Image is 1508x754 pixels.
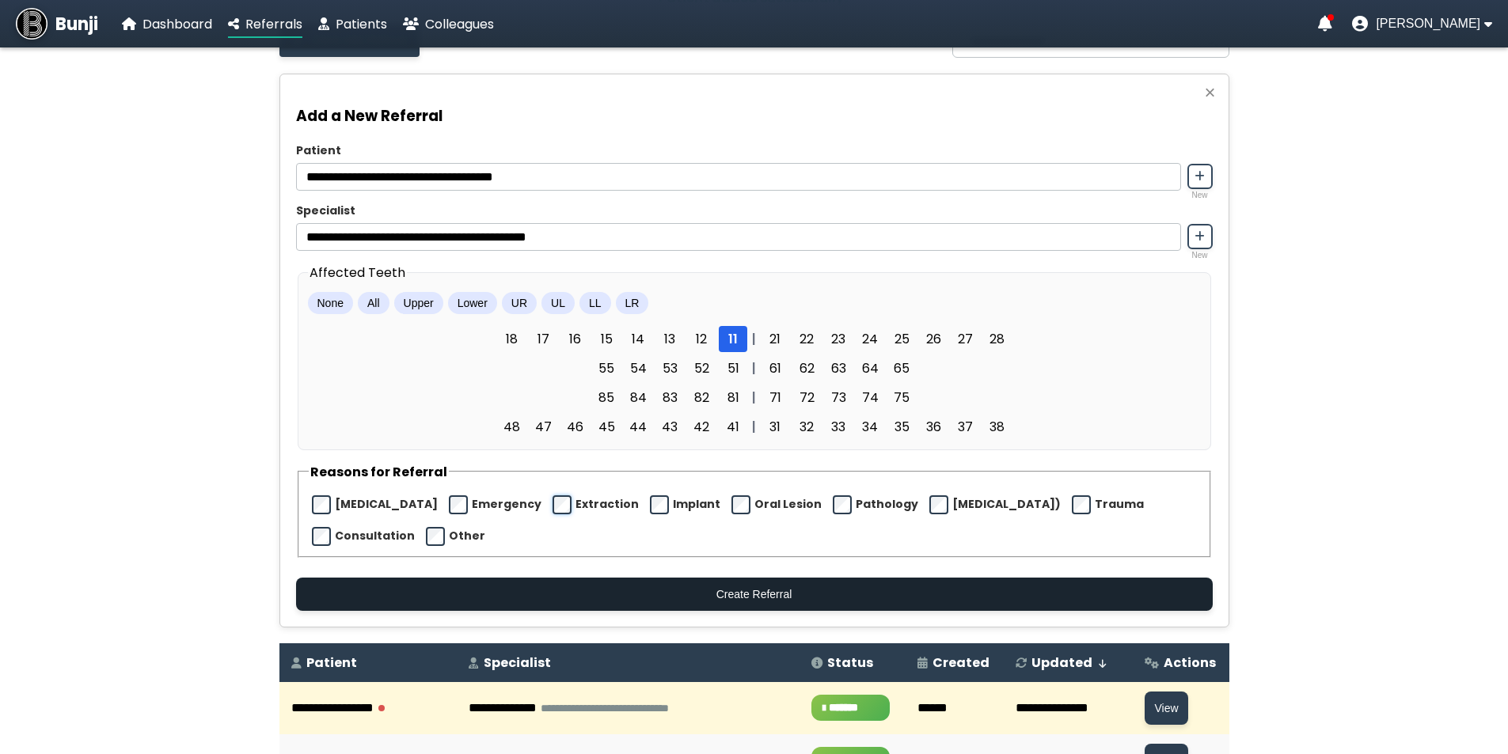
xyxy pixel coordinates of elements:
[560,414,589,440] span: 46
[887,326,916,352] span: 25
[624,385,652,411] span: 84
[887,414,916,440] span: 35
[747,388,761,407] div: |
[592,355,621,381] span: 55
[592,385,621,411] span: 85
[592,326,621,352] span: 15
[228,14,302,34] a: Referrals
[403,14,494,34] a: Colleagues
[1133,643,1229,682] th: Actions
[792,385,821,411] span: 72
[792,355,821,381] span: 62
[449,528,485,544] label: Other
[457,643,800,682] th: Specialist
[308,263,407,282] legend: Affected Teeth
[1199,82,1220,103] button: Close
[529,326,557,352] span: 17
[448,292,497,314] button: Lower
[624,414,652,440] span: 44
[245,15,302,33] span: Referrals
[951,414,979,440] span: 37
[336,15,387,33] span: Patients
[761,355,789,381] span: 61
[16,8,98,40] a: Bunji
[472,496,541,513] label: Emergency
[747,417,761,437] div: |
[296,203,1213,219] label: Specialist
[575,496,639,513] label: Extraction
[919,414,948,440] span: 36
[856,414,884,440] span: 34
[887,385,916,411] span: 75
[394,292,443,314] button: Upper
[55,11,98,37] span: Bunji
[308,292,353,314] button: None
[687,355,716,381] span: 52
[309,462,449,482] legend: Reasons for Referral
[122,14,212,34] a: Dashboard
[655,414,684,440] span: 43
[719,414,747,440] span: 41
[1376,17,1480,31] span: [PERSON_NAME]
[687,414,716,440] span: 42
[296,578,1213,611] button: Create Referral
[579,292,611,314] button: LL
[761,385,789,411] span: 71
[279,643,457,682] th: Patient
[887,355,916,381] span: 65
[747,358,761,378] div: |
[824,326,853,352] span: 23
[792,326,821,352] span: 22
[952,496,1061,513] label: [MEDICAL_DATA])
[1352,16,1492,32] button: User menu
[425,15,494,33] span: Colleagues
[655,355,684,381] span: 53
[792,414,821,440] span: 32
[296,104,1213,127] h3: Add a New Referral
[824,385,853,411] span: 73
[358,292,389,314] button: All
[1318,16,1332,32] a: Notifications
[982,414,1011,440] span: 38
[624,355,652,381] span: 54
[719,355,747,381] span: 51
[856,355,884,381] span: 64
[560,326,589,352] span: 16
[655,326,684,352] span: 13
[719,326,747,352] span: 11
[497,326,526,352] span: 18
[1145,691,1187,725] button: View
[1004,643,1133,682] th: Updated
[856,326,884,352] span: 24
[318,14,387,34] a: Patients
[687,385,716,411] span: 82
[824,414,853,440] span: 33
[1095,496,1144,513] label: Trauma
[142,15,212,33] span: Dashboard
[856,385,884,411] span: 74
[906,643,1005,682] th: Created
[502,292,537,314] button: UR
[951,326,979,352] span: 27
[719,385,747,411] span: 81
[655,385,684,411] span: 83
[497,414,526,440] span: 48
[687,326,716,352] span: 12
[824,355,853,381] span: 63
[673,496,720,513] label: Implant
[747,329,761,349] div: |
[761,326,789,352] span: 21
[16,8,47,40] img: Bunji Dental Referral Management
[616,292,649,314] button: LR
[335,496,438,513] label: [MEDICAL_DATA]
[529,414,557,440] span: 47
[919,326,948,352] span: 26
[624,326,652,352] span: 14
[335,528,415,544] label: Consultation
[754,496,822,513] label: Oral Lesion
[541,292,575,314] button: UL
[296,142,1213,159] label: Patient
[856,496,918,513] label: Pathology
[761,414,789,440] span: 31
[800,643,905,682] th: Status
